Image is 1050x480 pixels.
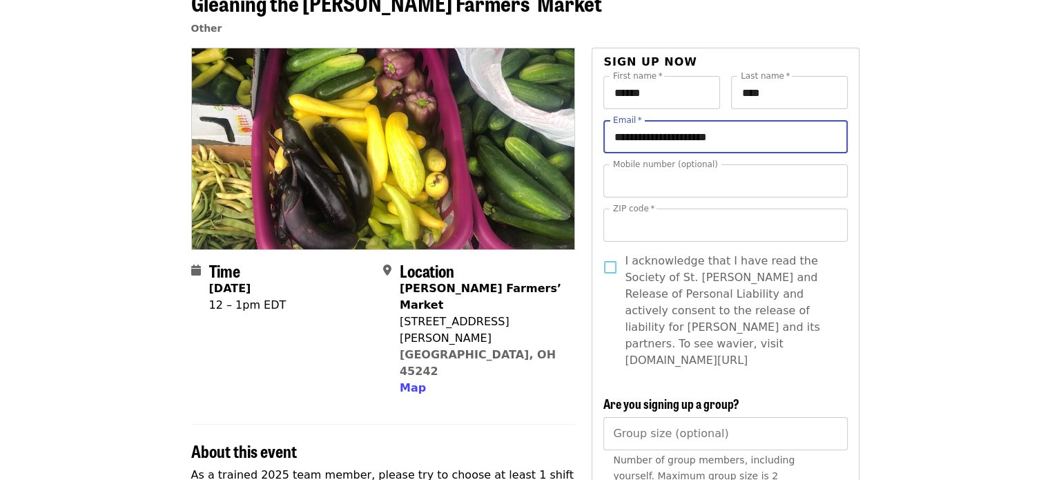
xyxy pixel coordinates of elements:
[731,76,848,109] input: Last name
[625,253,836,369] span: I acknowledge that I have read the Society of St. [PERSON_NAME] and Release of Personal Liability...
[383,264,391,277] i: map-marker-alt icon
[192,48,575,249] img: Gleaning the Montgomery Farmers' Market organized by Society of St. Andrew
[400,380,426,396] button: Map
[400,282,561,311] strong: [PERSON_NAME] Farmers’ Market
[613,204,654,213] label: ZIP code
[400,314,564,347] div: [STREET_ADDRESS][PERSON_NAME]
[613,72,663,80] label: First name
[209,297,286,314] div: 12 – 1pm EDT
[741,72,790,80] label: Last name
[603,55,697,68] span: Sign up now
[603,417,847,450] input: [object Object]
[603,120,847,153] input: Email
[209,282,251,295] strong: [DATE]
[191,23,222,34] a: Other
[603,76,720,109] input: First name
[400,258,454,282] span: Location
[603,394,739,412] span: Are you signing up a group?
[603,164,847,198] input: Mobile number (optional)
[613,116,642,124] label: Email
[209,258,240,282] span: Time
[400,381,426,394] span: Map
[603,209,847,242] input: ZIP code
[191,439,297,463] span: About this event
[191,264,201,277] i: calendar icon
[400,348,556,378] a: [GEOGRAPHIC_DATA], OH 45242
[613,160,718,169] label: Mobile number (optional)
